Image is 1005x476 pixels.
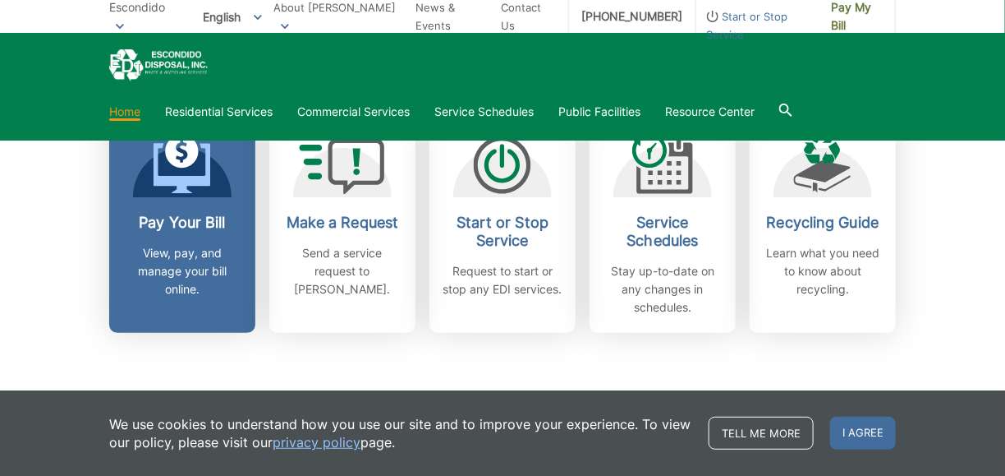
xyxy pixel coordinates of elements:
[762,244,883,298] p: Learn what you need to know about recycling.
[830,417,896,450] span: I agree
[558,103,640,121] a: Public Facilities
[109,115,255,333] a: Pay Your Bill View, pay, and manage your bill online.
[191,3,274,30] span: English
[442,262,563,298] p: Request to start or stop any EDI services.
[434,103,534,121] a: Service Schedules
[165,103,273,121] a: Residential Services
[602,262,723,317] p: Stay up-to-date on any changes in schedules.
[282,214,403,232] h2: Make a Request
[602,214,723,250] h2: Service Schedules
[762,214,883,232] h2: Recycling Guide
[269,115,415,333] a: Make a Request Send a service request to [PERSON_NAME].
[109,49,208,81] a: EDCD logo. Return to the homepage.
[122,214,243,232] h2: Pay Your Bill
[109,103,140,121] a: Home
[442,214,563,250] h2: Start or Stop Service
[109,415,692,451] p: We use cookies to understand how you use our site and to improve your experience. To view our pol...
[273,433,360,451] a: privacy policy
[297,103,410,121] a: Commercial Services
[282,244,403,298] p: Send a service request to [PERSON_NAME].
[665,103,755,121] a: Resource Center
[750,115,896,333] a: Recycling Guide Learn what you need to know about recycling.
[122,244,243,298] p: View, pay, and manage your bill online.
[590,115,736,333] a: Service Schedules Stay up-to-date on any changes in schedules.
[709,417,814,450] a: Tell me more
